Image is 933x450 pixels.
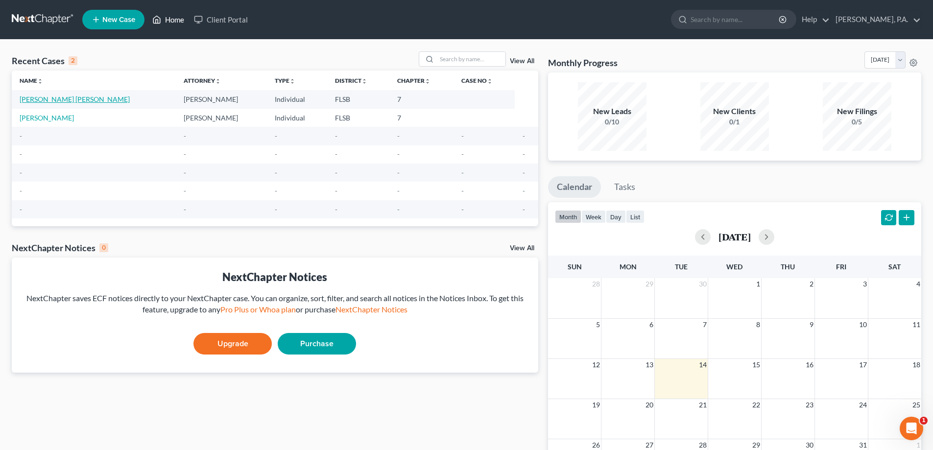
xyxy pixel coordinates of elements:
[327,109,390,127] td: FLSB
[397,77,431,84] a: Chapterunfold_more
[718,232,751,242] h2: [DATE]
[184,77,221,84] a: Attorneyunfold_more
[397,132,400,140] span: -
[20,77,43,84] a: Nameunfold_more
[702,319,708,331] span: 7
[920,417,928,425] span: 1
[523,132,525,140] span: -
[836,262,846,271] span: Fri
[335,132,337,140] span: -
[335,205,337,213] span: -
[591,399,601,411] span: 19
[605,176,644,198] a: Tasks
[645,399,654,411] span: 20
[184,187,186,195] span: -
[267,109,327,127] td: Individual
[548,57,618,69] h3: Monthly Progress
[184,150,186,158] span: -
[275,132,277,140] span: -
[102,16,135,24] span: New Case
[548,176,601,198] a: Calendar
[523,168,525,177] span: -
[555,210,581,223] button: month
[606,210,626,223] button: day
[425,78,431,84] i: unfold_more
[335,305,407,314] a: NextChapter Notices
[99,243,108,252] div: 0
[578,106,646,117] div: New Leads
[20,187,22,195] span: -
[20,205,22,213] span: -
[12,55,77,67] div: Recent Cases
[461,77,493,84] a: Case Nounfold_more
[361,78,367,84] i: unfold_more
[20,114,74,122] a: [PERSON_NAME]
[278,333,356,355] a: Purchase
[700,117,769,127] div: 0/1
[595,319,601,331] span: 5
[267,90,327,108] td: Individual
[397,168,400,177] span: -
[12,242,108,254] div: NextChapter Notices
[675,262,688,271] span: Tue
[275,150,277,158] span: -
[20,293,530,315] div: NextChapter saves ECF notices directly to your NextChapter case. You can organize, sort, filter, ...
[626,210,645,223] button: list
[862,278,868,290] span: 3
[648,319,654,331] span: 6
[397,187,400,195] span: -
[591,359,601,371] span: 12
[20,95,130,103] a: [PERSON_NAME] [PERSON_NAME]
[69,56,77,65] div: 2
[578,117,646,127] div: 0/10
[335,187,337,195] span: -
[220,305,296,314] a: Pro Plus or Whoa plan
[691,10,780,28] input: Search by name...
[568,262,582,271] span: Sun
[461,150,464,158] span: -
[523,187,525,195] span: -
[510,58,534,65] a: View All
[397,205,400,213] span: -
[397,150,400,158] span: -
[911,319,921,331] span: 11
[215,78,221,84] i: unfold_more
[809,319,814,331] span: 9
[781,262,795,271] span: Thu
[461,205,464,213] span: -
[805,359,814,371] span: 16
[523,150,525,158] span: -
[461,168,464,177] span: -
[487,78,493,84] i: unfold_more
[823,117,891,127] div: 0/5
[193,333,272,355] a: Upgrade
[289,78,295,84] i: unfold_more
[751,359,761,371] span: 15
[809,278,814,290] span: 2
[176,109,267,127] td: [PERSON_NAME]
[189,11,253,28] a: Client Portal
[700,106,769,117] div: New Clients
[147,11,189,28] a: Home
[755,278,761,290] span: 1
[275,168,277,177] span: -
[20,269,530,284] div: NextChapter Notices
[335,77,367,84] a: Districtunfold_more
[888,262,901,271] span: Sat
[275,205,277,213] span: -
[437,52,505,66] input: Search by name...
[755,319,761,331] span: 8
[823,106,891,117] div: New Filings
[726,262,742,271] span: Wed
[805,399,814,411] span: 23
[275,77,295,84] a: Typeunfold_more
[389,109,453,127] td: 7
[858,359,868,371] span: 17
[581,210,606,223] button: week
[620,262,637,271] span: Mon
[20,168,22,177] span: -
[327,90,390,108] td: FLSB
[510,245,534,252] a: View All
[858,399,868,411] span: 24
[698,278,708,290] span: 30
